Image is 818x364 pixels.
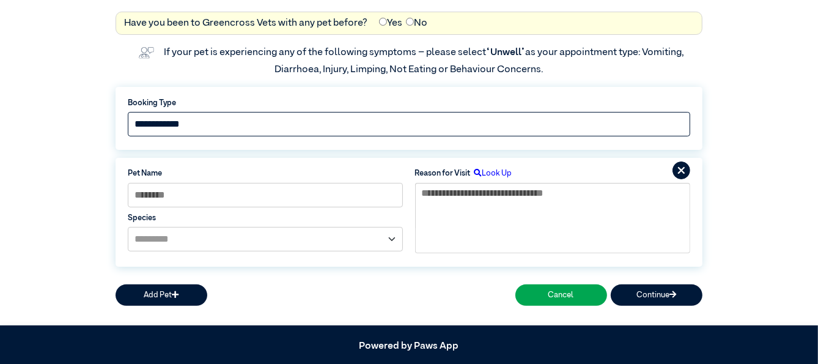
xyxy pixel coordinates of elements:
[379,18,387,26] input: Yes
[128,168,403,179] label: Pet Name
[415,168,471,179] label: Reason for Visit
[164,48,685,75] label: If your pet is experiencing any of the following symptoms – please select as your appointment typ...
[128,97,690,109] label: Booking Type
[515,284,607,306] button: Cancel
[124,16,367,31] label: Have you been to Greencross Vets with any pet before?
[486,48,525,58] span: “Unwell”
[379,16,402,31] label: Yes
[134,43,158,62] img: vet
[116,284,207,306] button: Add Pet
[406,18,414,26] input: No
[116,341,702,352] h5: Powered by Paws App
[406,16,427,31] label: No
[471,168,512,179] label: Look Up
[128,212,403,224] label: Species
[611,284,702,306] button: Continue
